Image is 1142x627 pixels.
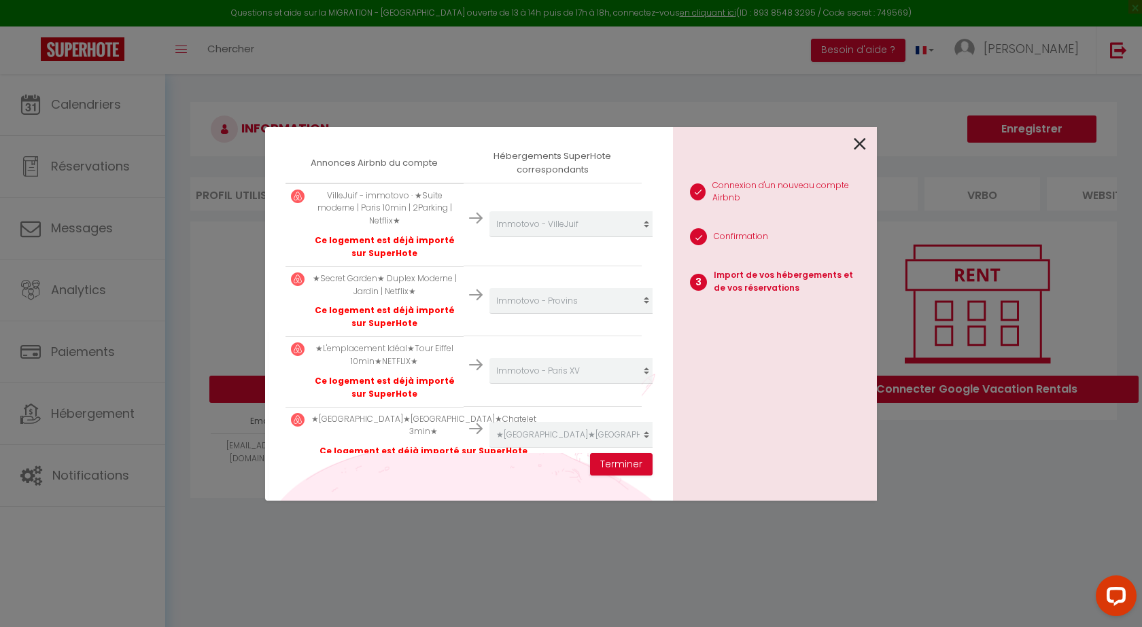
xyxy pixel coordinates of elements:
iframe: LiveChat chat widget [1085,570,1142,627]
th: Annonces Airbnb du compte [285,144,464,183]
span: 3 [690,274,707,291]
th: Hébergements SuperHote correspondants [464,144,642,183]
p: Connexion d'un nouveau compte Airbnb [712,179,866,205]
p: Ce logement est déjà importé sur SuperHote [311,445,536,458]
p: Ce logement est déjà importé sur SuperHote [311,304,458,330]
p: ★L'emplacement Idéal★Tour Eiffel 10min★NETFLIX★ [311,342,458,368]
button: Terminer [590,453,653,476]
p: ★Secret Garden★ Duplex Moderne | Jardin | Netflix★ [311,272,458,298]
p: ★[GEOGRAPHIC_DATA]★[GEOGRAPHIC_DATA]★Chatelet 3min★ [311,413,536,439]
p: VilleJuif - immotovo · ★Suite moderne | Paris 10min | 2Parking | Netflix★ [311,190,458,228]
p: Import de vos hébergements et de vos réservations [714,269,866,295]
p: Confirmation [714,230,768,243]
p: Ce logement est déjà importé sur SuperHote [311,375,458,401]
p: Ce logement est déjà importé sur SuperHote [311,234,458,260]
